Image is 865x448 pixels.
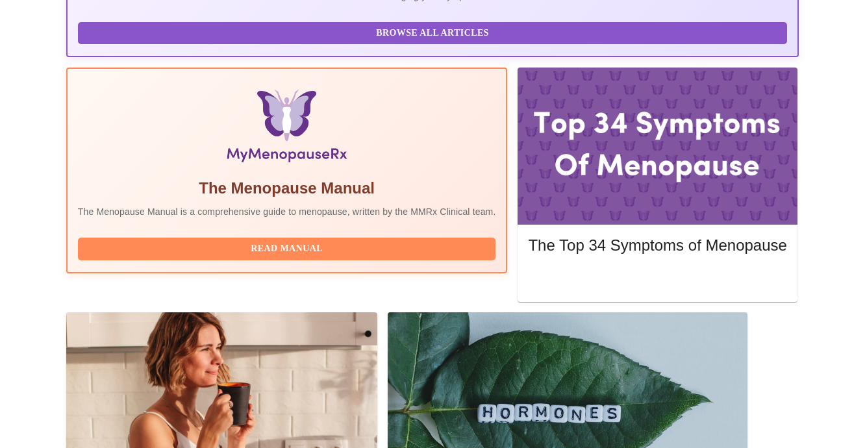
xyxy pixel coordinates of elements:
[528,235,786,256] h5: The Top 34 Symptoms of Menopause
[78,242,499,253] a: Read Manual
[528,273,790,284] a: Read More
[78,238,496,260] button: Read Manual
[78,178,496,199] h5: The Menopause Manual
[78,22,787,45] button: Browse All Articles
[91,25,774,42] span: Browse All Articles
[144,90,429,168] img: Menopause Manual
[91,241,483,257] span: Read Manual
[78,27,790,38] a: Browse All Articles
[78,205,496,218] p: The Menopause Manual is a comprehensive guide to menopause, written by the MMRx Clinical team.
[528,268,786,291] button: Read More
[541,271,773,288] span: Read More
